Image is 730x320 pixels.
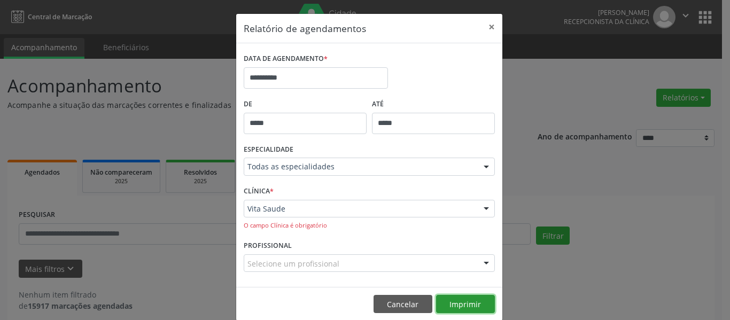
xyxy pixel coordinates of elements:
[244,238,292,254] label: PROFISSIONAL
[244,21,366,35] h5: Relatório de agendamentos
[436,295,495,313] button: Imprimir
[247,258,339,269] span: Selecione um profissional
[372,96,495,113] label: ATÉ
[247,204,473,214] span: Vita Saude
[244,142,293,158] label: ESPECIALIDADE
[244,96,367,113] label: De
[374,295,432,313] button: Cancelar
[244,183,274,200] label: CLÍNICA
[481,14,502,40] button: Close
[244,51,328,67] label: DATA DE AGENDAMENTO
[247,161,473,172] span: Todas as especialidades
[244,221,495,230] div: O campo Clínica é obrigatório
